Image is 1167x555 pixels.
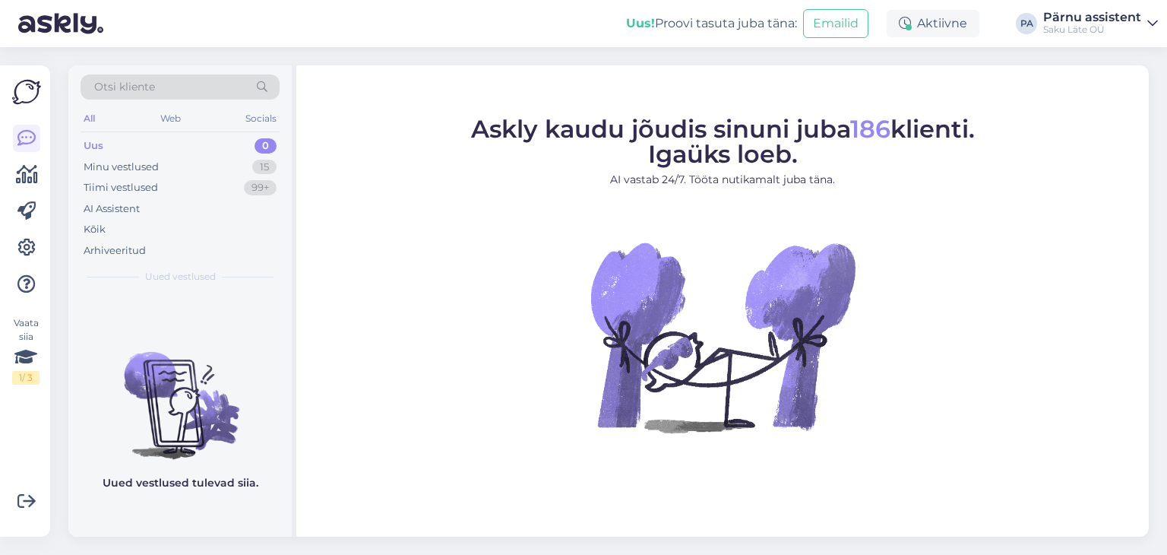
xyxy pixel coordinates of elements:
div: 1 / 3 [12,371,40,385]
p: AI vastab 24/7. Tööta nutikamalt juba täna. [471,172,975,188]
a: Pärnu assistentSaku Läte OÜ [1043,11,1158,36]
div: Minu vestlused [84,160,159,175]
div: Vaata siia [12,316,40,385]
p: Uued vestlused tulevad siia. [103,475,258,491]
span: 186 [850,114,890,144]
div: 99+ [244,180,277,195]
div: Kõik [84,222,106,237]
span: Askly kaudu jõudis sinuni juba klienti. Igaüks loeb. [471,114,975,169]
img: Askly Logo [12,78,41,106]
span: Uued vestlused [145,270,216,284]
div: Aktiivne [887,10,979,37]
div: Saku Läte OÜ [1043,24,1141,36]
b: Uus! [626,16,655,30]
img: No Chat active [586,200,859,474]
span: Otsi kliente [94,79,155,95]
div: 0 [255,138,277,154]
div: Arhiveeritud [84,243,146,258]
div: Proovi tasuta juba täna: [626,14,797,33]
div: Socials [242,109,280,128]
img: No chats [68,325,292,461]
button: Emailid [803,9,868,38]
div: Uus [84,138,103,154]
div: Pärnu assistent [1043,11,1141,24]
div: All [81,109,98,128]
div: Web [157,109,184,128]
div: AI Assistent [84,201,140,217]
div: PA [1016,13,1037,34]
div: Tiimi vestlused [84,180,158,195]
div: 15 [252,160,277,175]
